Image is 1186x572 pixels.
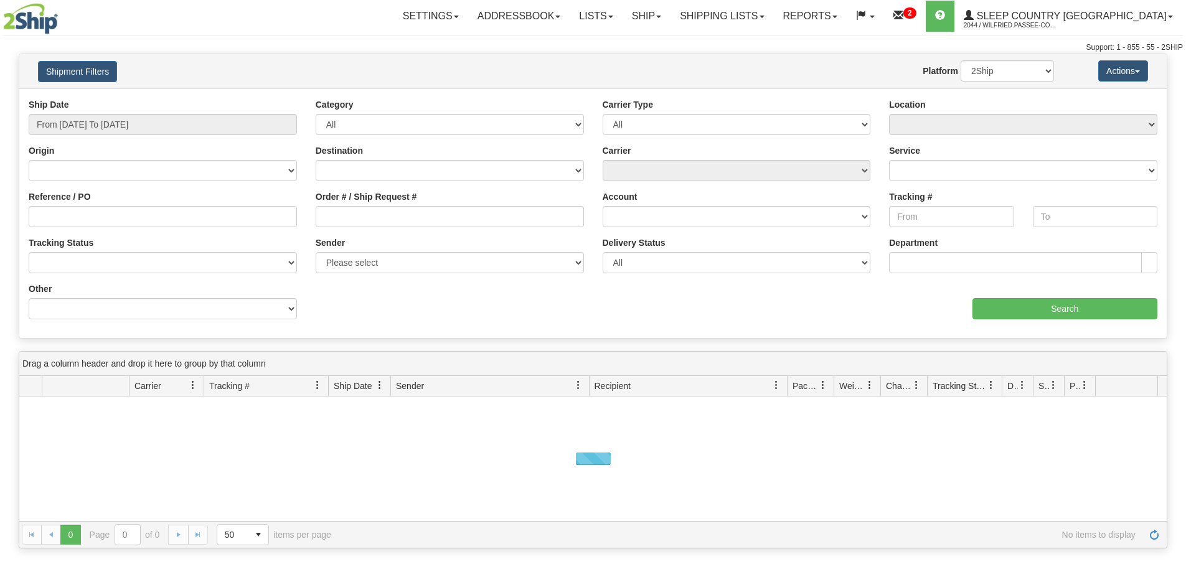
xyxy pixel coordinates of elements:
[903,7,916,19] sup: 2
[859,375,880,396] a: Weight filter column settings
[316,190,417,203] label: Order # / Ship Request #
[1033,206,1157,227] input: To
[393,1,468,32] a: Settings
[974,11,1167,21] span: Sleep Country [GEOGRAPHIC_DATA]
[603,190,638,203] label: Account
[889,144,920,157] label: Service
[182,375,204,396] a: Carrier filter column settings
[774,1,847,32] a: Reports
[1038,380,1049,392] span: Shipment Issues
[964,19,1057,32] span: 2044 / Wilfried.Passee-Coutrin
[29,283,52,295] label: Other
[3,42,1183,53] div: Support: 1 - 855 - 55 - 2SHIP
[570,1,622,32] a: Lists
[603,237,666,249] label: Delivery Status
[29,190,91,203] label: Reference / PO
[793,380,819,392] span: Packages
[889,98,925,111] label: Location
[812,375,834,396] a: Packages filter column settings
[671,1,773,32] a: Shipping lists
[603,144,631,157] label: Carrier
[889,237,938,249] label: Department
[38,61,117,82] button: Shipment Filters
[316,98,354,111] label: Category
[217,524,331,545] span: items per page
[954,1,1182,32] a: Sleep Country [GEOGRAPHIC_DATA] 2044 / Wilfried.Passee-Coutrin
[307,375,328,396] a: Tracking # filter column settings
[839,380,865,392] span: Weight
[19,352,1167,376] div: grid grouping header
[933,380,987,392] span: Tracking Status
[1157,222,1185,349] iframe: chat widget
[349,530,1136,540] span: No items to display
[1074,375,1095,396] a: Pickup Status filter column settings
[29,98,69,111] label: Ship Date
[209,380,250,392] span: Tracking #
[884,1,926,32] a: 2
[134,380,161,392] span: Carrier
[886,380,912,392] span: Charge
[90,524,160,545] span: Page of 0
[369,375,390,396] a: Ship Date filter column settings
[1070,380,1080,392] span: Pickup Status
[906,375,927,396] a: Charge filter column settings
[316,144,363,157] label: Destination
[889,190,932,203] label: Tracking #
[972,298,1157,319] input: Search
[1098,60,1148,82] button: Actions
[568,375,589,396] a: Sender filter column settings
[766,375,787,396] a: Recipient filter column settings
[29,144,54,157] label: Origin
[316,237,345,249] label: Sender
[248,525,268,545] span: select
[225,528,241,541] span: 50
[595,380,631,392] span: Recipient
[889,206,1014,227] input: From
[623,1,671,32] a: Ship
[923,65,958,77] label: Platform
[1043,375,1064,396] a: Shipment Issues filter column settings
[981,375,1002,396] a: Tracking Status filter column settings
[396,380,424,392] span: Sender
[3,3,58,34] img: logo2044.jpg
[60,525,80,545] span: Page 0
[468,1,570,32] a: Addressbook
[217,524,269,545] span: Page sizes drop down
[1012,375,1033,396] a: Delivery Status filter column settings
[1007,380,1018,392] span: Delivery Status
[1144,525,1164,545] a: Refresh
[603,98,653,111] label: Carrier Type
[334,380,372,392] span: Ship Date
[29,237,93,249] label: Tracking Status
